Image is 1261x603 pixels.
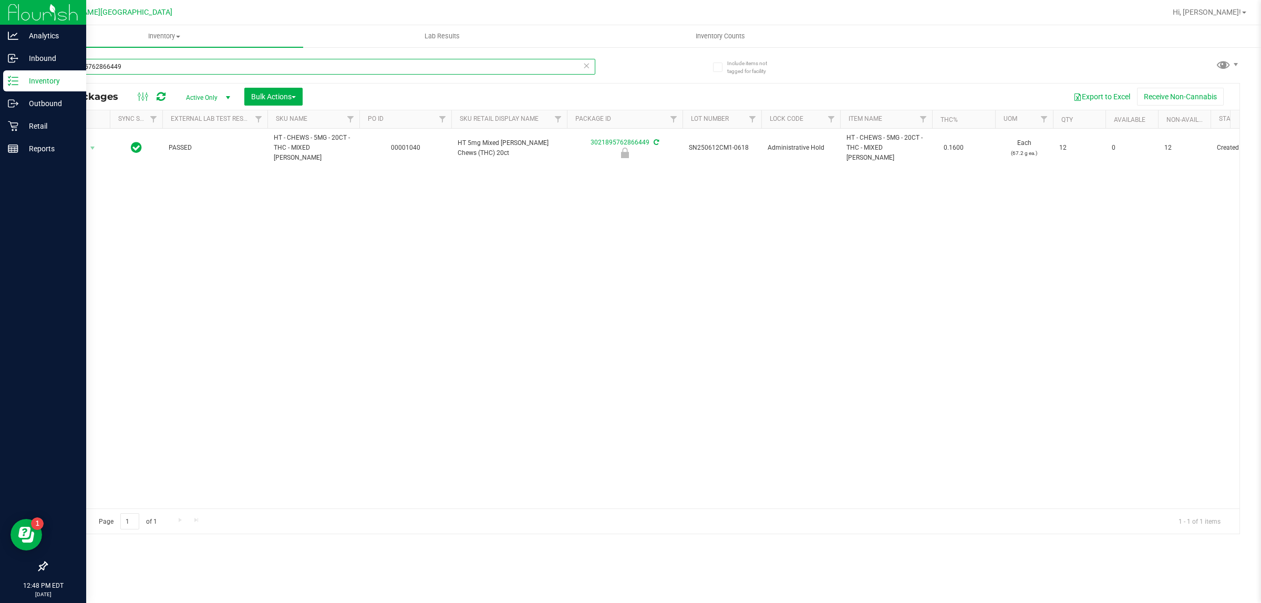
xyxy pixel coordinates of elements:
[681,32,759,41] span: Inventory Counts
[565,148,684,158] div: Administrative Hold
[18,52,81,65] p: Inbound
[31,517,44,530] iframe: Resource center unread badge
[689,143,755,153] span: SN250612CM1-0618
[274,133,353,163] span: HT - CHEWS - 5MG - 20CT - THC - MIXED [PERSON_NAME]
[8,30,18,41] inline-svg: Analytics
[86,141,99,155] span: select
[938,140,969,155] span: 0.1600
[25,25,303,47] a: Inventory
[434,110,451,128] a: Filter
[169,143,261,153] span: PASSED
[460,115,539,122] a: Sku Retail Display Name
[131,140,142,155] span: In Sync
[1112,143,1152,153] span: 0
[849,115,882,122] a: Item Name
[244,88,303,106] button: Bulk Actions
[1061,116,1073,123] a: Qty
[250,110,267,128] a: Filter
[120,513,139,529] input: 1
[18,75,81,87] p: Inventory
[1170,513,1229,529] span: 1 - 1 of 1 items
[550,110,567,128] a: Filter
[46,59,595,75] input: Search Package ID, Item Name, SKU, Lot or Part Number...
[1166,116,1213,123] a: Non-Available
[368,115,384,122] a: PO ID
[1059,143,1099,153] span: 12
[145,110,162,128] a: Filter
[1137,88,1224,106] button: Receive Non-Cannabis
[8,143,18,154] inline-svg: Reports
[665,110,683,128] a: Filter
[575,115,611,122] a: Package ID
[55,91,129,102] span: All Packages
[18,142,81,155] p: Reports
[1173,8,1241,16] span: Hi, [PERSON_NAME]!
[410,32,474,41] span: Lab Results
[691,115,729,122] a: Lot Number
[25,32,303,41] span: Inventory
[251,92,296,101] span: Bulk Actions
[583,59,590,72] span: Clear
[770,115,803,122] a: Lock Code
[823,110,840,128] a: Filter
[768,143,834,153] span: Administrative Hold
[744,110,761,128] a: Filter
[1036,110,1053,128] a: Filter
[846,133,926,163] span: HT - CHEWS - 5MG - 20CT - THC - MIXED [PERSON_NAME]
[1164,143,1204,153] span: 12
[1001,138,1047,158] span: Each
[18,120,81,132] p: Retail
[5,590,81,598] p: [DATE]
[303,25,581,47] a: Lab Results
[458,138,561,158] span: HT 5mg Mixed [PERSON_NAME] Chews (THC) 20ct
[342,110,359,128] a: Filter
[1114,116,1145,123] a: Available
[8,53,18,64] inline-svg: Inbound
[1219,115,1242,122] a: Status
[652,139,659,146] span: Sync from Compliance System
[391,144,420,151] a: 00001040
[915,110,932,128] a: Filter
[43,8,172,17] span: [PERSON_NAME][GEOGRAPHIC_DATA]
[118,115,159,122] a: Sync Status
[727,59,780,75] span: Include items not tagged for facility
[90,513,166,529] span: Page of 1
[1004,115,1017,122] a: UOM
[8,121,18,131] inline-svg: Retail
[1001,148,1047,158] p: (67.2 g ea.)
[8,98,18,109] inline-svg: Outbound
[581,25,859,47] a: Inventory Counts
[5,581,81,590] p: 12:48 PM EDT
[171,115,253,122] a: External Lab Test Result
[11,519,42,550] iframe: Resource center
[591,139,649,146] a: 3021895762866449
[18,29,81,42] p: Analytics
[1067,88,1137,106] button: Export to Excel
[18,97,81,110] p: Outbound
[940,116,958,123] a: THC%
[276,115,307,122] a: SKU Name
[8,76,18,86] inline-svg: Inventory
